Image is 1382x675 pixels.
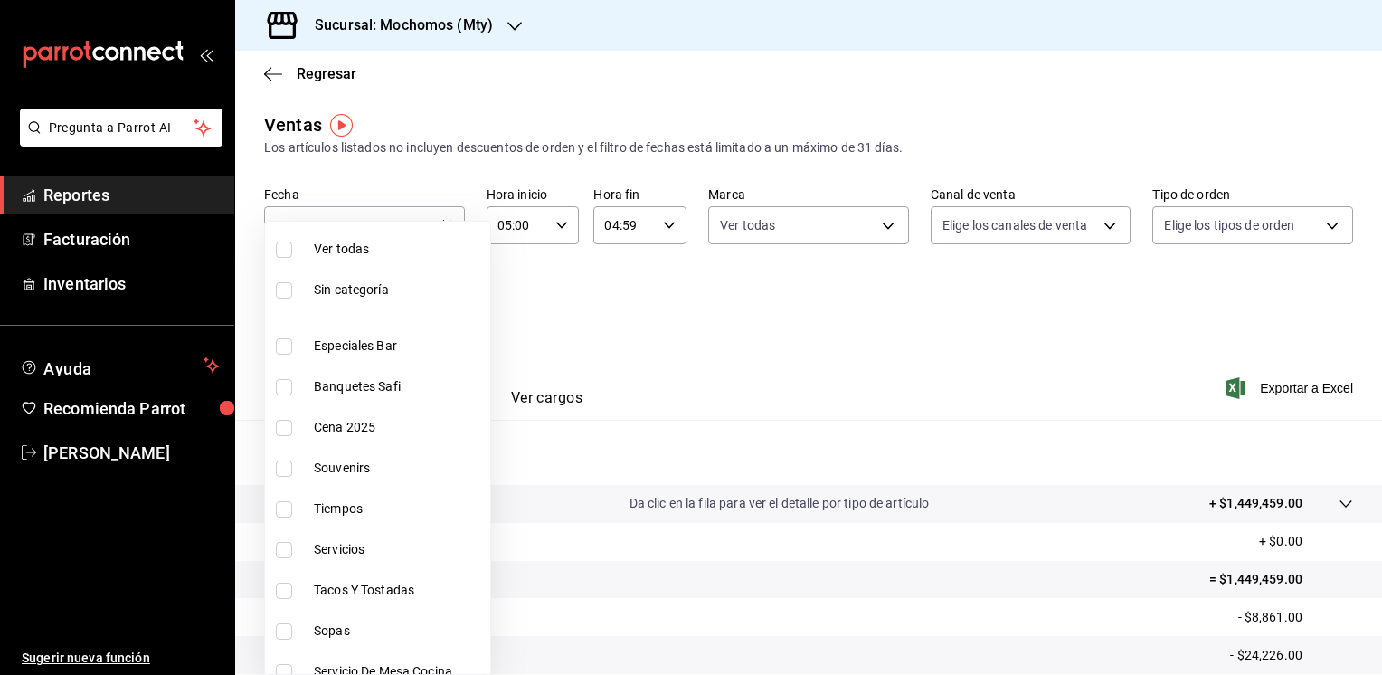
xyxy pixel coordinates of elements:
span: Sopas [314,622,483,641]
span: Servicios [314,540,483,559]
span: Ver todas [314,240,483,259]
span: Tiempos [314,499,483,518]
img: Tooltip marker [330,114,353,137]
span: Tacos Y Tostadas [314,581,483,600]
span: Especiales Bar [314,337,483,356]
span: Souvenirs [314,459,483,478]
span: Sin categoría [314,280,483,299]
span: Banquetes Safi [314,377,483,396]
span: Cena 2025 [314,418,483,437]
